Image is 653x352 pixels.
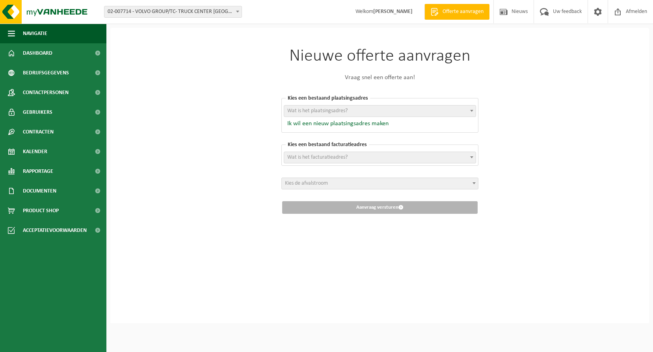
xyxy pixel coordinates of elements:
h1: Nieuwe offerte aanvragen [281,48,478,65]
span: Wat is het facturatieadres? [287,154,348,160]
span: Contracten [23,122,54,142]
span: Kies een bestaand facturatieadres [286,142,369,148]
span: Rapportage [23,161,53,181]
button: Aanvraag versturen [282,201,478,214]
button: Ik wil een nieuw plaatsingsadres maken [284,120,389,128]
span: Navigatie [23,24,47,43]
span: Gebruikers [23,102,52,122]
span: Kies de afvalstroom [285,180,328,186]
span: 02-007714 - VOLVO GROUP/TC- TRUCK CENTER KAMPENHOUT - KAMPENHOUT [104,6,242,17]
span: Bedrijfsgegevens [23,63,69,83]
span: Dashboard [23,43,52,63]
span: 02-007714 - VOLVO GROUP/TC- TRUCK CENTER KAMPENHOUT - KAMPENHOUT [104,6,242,18]
a: Offerte aanvragen [424,4,489,20]
span: Product Shop [23,201,59,220]
span: Wat is het plaatsingsadres? [287,108,348,114]
span: Kalender [23,142,47,161]
strong: [PERSON_NAME] [373,9,413,15]
span: Contactpersonen [23,83,69,102]
span: Offerte aanvragen [441,8,486,16]
span: Acceptatievoorwaarden [23,220,87,240]
span: Kies een bestaand plaatsingsadres [286,95,370,101]
p: Vraag snel een offerte aan! [281,73,478,82]
span: Documenten [23,181,56,201]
